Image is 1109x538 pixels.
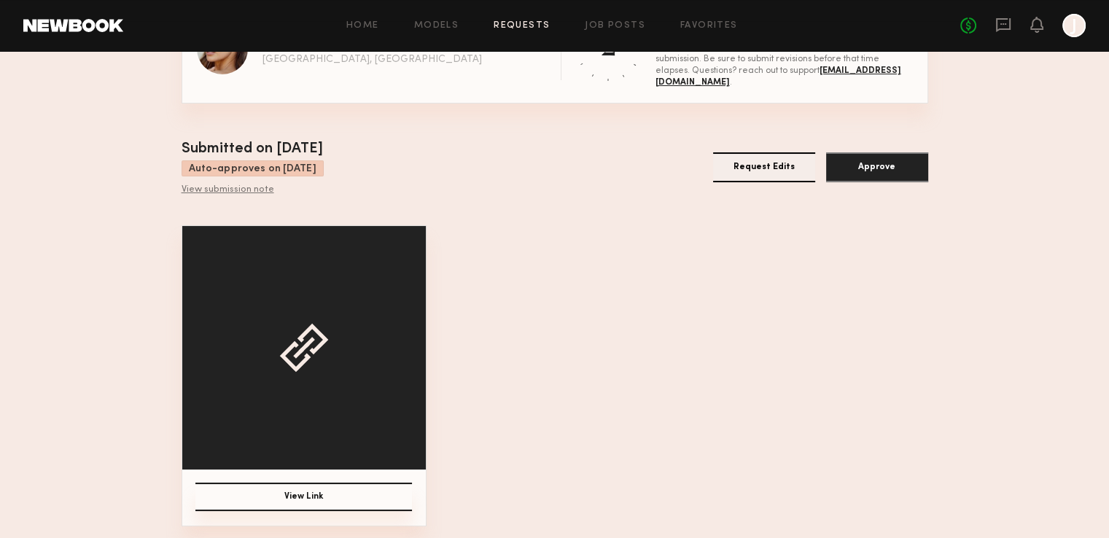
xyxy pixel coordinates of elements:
[585,21,645,31] a: Job Posts
[182,160,324,176] div: Auto-approves on [DATE]
[713,152,815,182] button: Request Edits
[1062,14,1086,37] a: J
[826,152,928,182] button: Approve
[494,21,550,31] a: Requests
[195,483,412,511] button: View Link
[414,21,459,31] a: Models
[182,184,324,196] div: View submission note
[182,139,324,160] div: Submitted on [DATE]
[262,55,482,65] div: [GEOGRAPHIC_DATA], [GEOGRAPHIC_DATA]
[346,21,379,31] a: Home
[680,21,738,31] a: Favorites
[655,42,913,88] div: Remember, content auto-approves 3 business days after submission. Be sure to submit revisions bef...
